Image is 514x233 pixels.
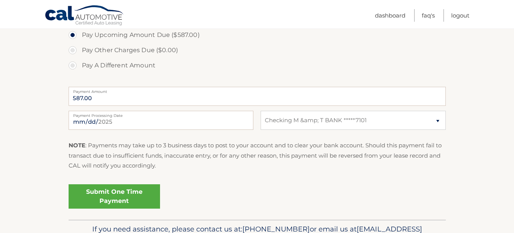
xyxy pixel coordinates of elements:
[69,184,160,209] a: Submit One Time Payment
[69,58,446,73] label: Pay A Different Amount
[69,142,85,149] strong: NOTE
[69,87,446,93] label: Payment Amount
[451,9,469,22] a: Logout
[375,9,405,22] a: Dashboard
[422,9,435,22] a: FAQ's
[69,43,446,58] label: Pay Other Charges Due ($0.00)
[69,140,446,171] p: : Payments may take up to 3 business days to post to your account and to clear your bank account....
[69,111,253,117] label: Payment Processing Date
[45,5,125,27] a: Cal Automotive
[69,87,446,106] input: Payment Amount
[69,111,253,130] input: Payment Date
[69,27,446,43] label: Pay Upcoming Amount Due ($587.00)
